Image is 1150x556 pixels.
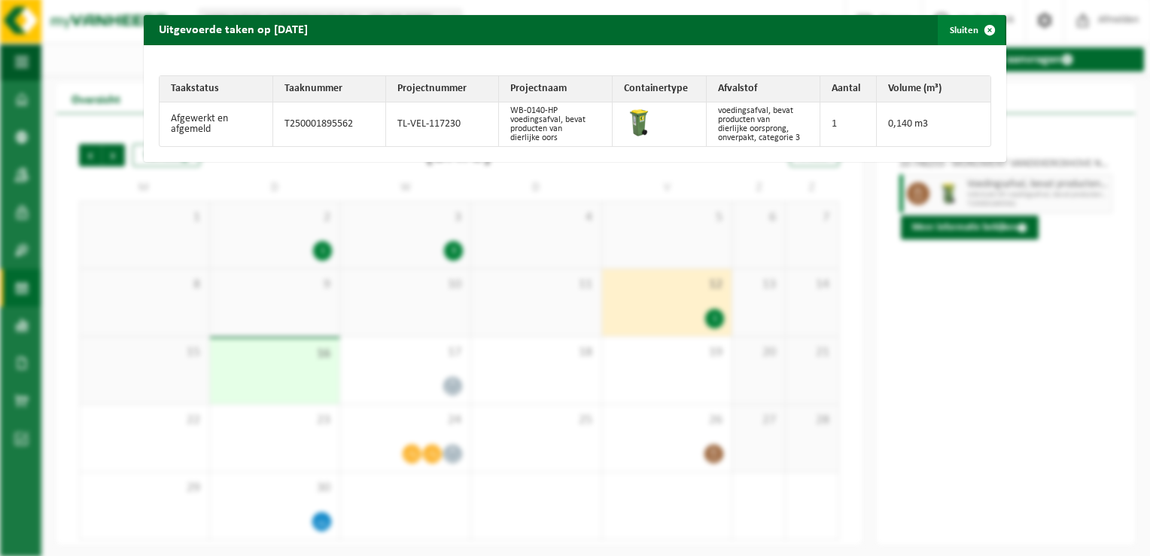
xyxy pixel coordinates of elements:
[273,76,386,102] th: Taaknummer
[160,102,273,146] td: Afgewerkt en afgemeld
[877,102,990,146] td: 0,140 m3
[820,76,877,102] th: Aantal
[707,76,820,102] th: Afvalstof
[144,15,323,44] h2: Uitgevoerde taken op [DATE]
[938,15,1005,45] button: Sluiten
[386,76,499,102] th: Projectnummer
[160,76,273,102] th: Taakstatus
[499,76,613,102] th: Projectnaam
[820,102,877,146] td: 1
[386,102,499,146] td: TL-VEL-117230
[877,76,990,102] th: Volume (m³)
[613,76,707,102] th: Containertype
[624,108,654,138] img: WB-0140-HPE-GN-50
[273,102,386,146] td: T250001895562
[707,102,820,146] td: voedingsafval, bevat producten van dierlijke oorsprong, onverpakt, categorie 3
[499,102,613,146] td: WB-0140-HP voedingsafval, bevat producten van dierlijke oors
